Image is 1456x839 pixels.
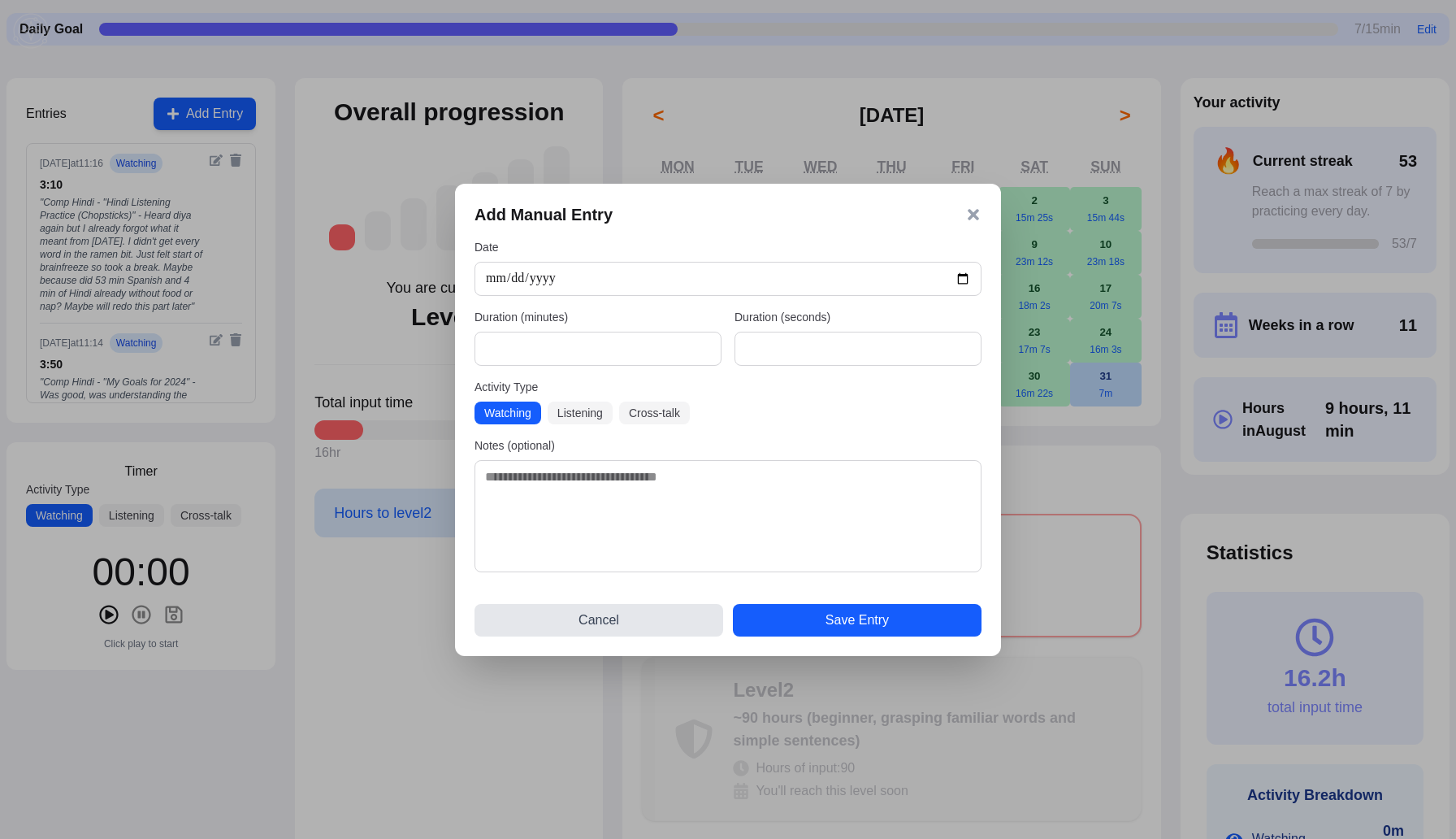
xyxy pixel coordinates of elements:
[474,437,981,454] label: Notes (optional)
[734,309,981,325] label: Duration (seconds)
[548,402,613,424] button: Listening
[474,239,981,255] label: Date
[474,402,541,424] button: Watching
[474,379,981,395] label: Activity Type
[474,604,723,637] button: Cancel
[474,203,613,226] h3: Add Manual Entry
[474,309,721,325] label: Duration (minutes)
[619,402,690,424] button: Cross-talk
[733,604,981,637] button: Save Entry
